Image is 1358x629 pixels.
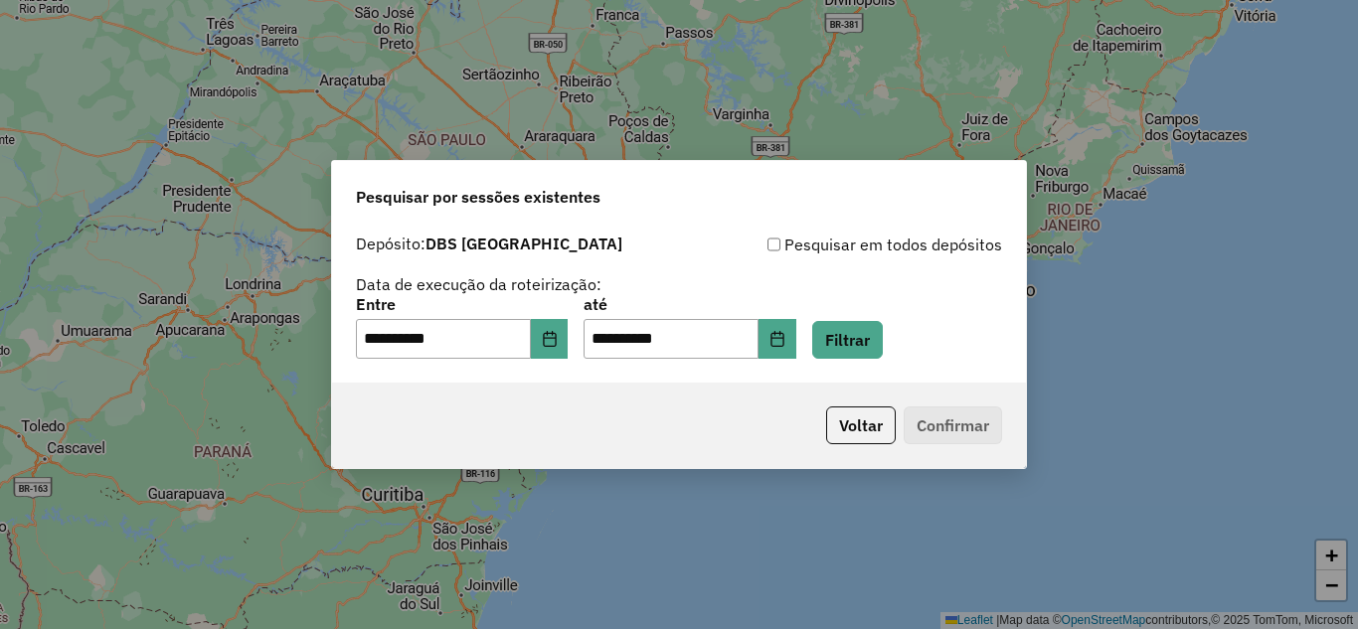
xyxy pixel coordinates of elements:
button: Voltar [826,406,896,444]
label: Entre [356,292,568,316]
label: até [584,292,795,316]
label: Depósito: [356,232,622,255]
div: Pesquisar em todos depósitos [679,233,1002,256]
strong: DBS [GEOGRAPHIC_DATA] [425,234,622,253]
button: Choose Date [759,319,796,359]
label: Data de execução da roteirização: [356,272,601,296]
button: Choose Date [531,319,569,359]
span: Pesquisar por sessões existentes [356,185,600,209]
button: Filtrar [812,321,883,359]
